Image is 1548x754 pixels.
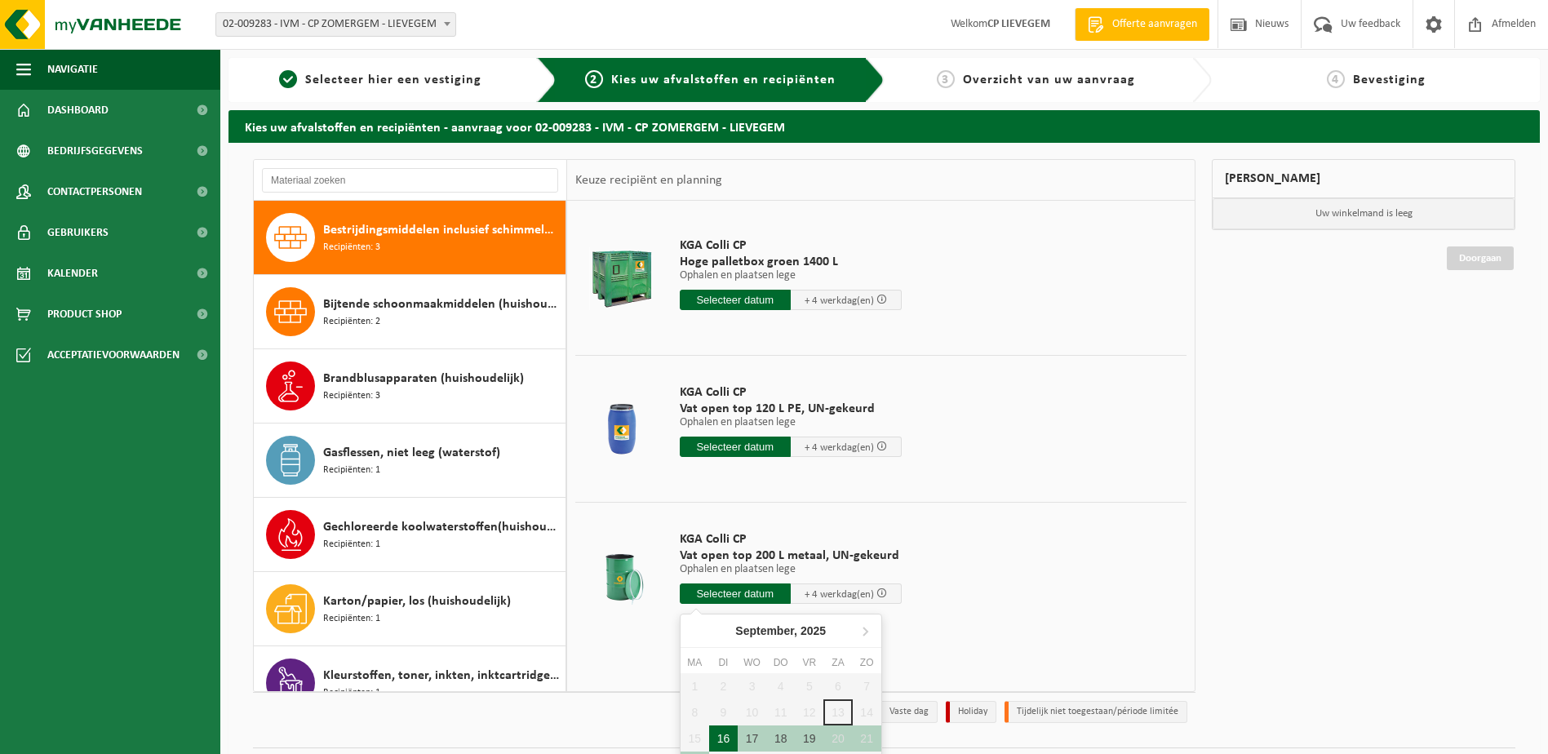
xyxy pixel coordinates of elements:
[709,725,738,752] div: 16
[47,212,109,253] span: Gebruikers
[47,294,122,335] span: Product Shop
[681,654,709,671] div: ma
[680,583,791,604] input: Selecteer datum
[323,295,561,314] span: Bijtende schoonmaakmiddelen (huishoudelijk)
[1353,73,1426,86] span: Bevestiging
[1005,701,1187,723] li: Tijdelijk niet toegestaan/période limitée
[47,171,142,212] span: Contactpersonen
[680,437,791,457] input: Selecteer datum
[877,701,938,723] li: Vaste dag
[323,537,380,552] span: Recipiënten: 1
[47,253,98,294] span: Kalender
[47,49,98,90] span: Navigatie
[680,290,791,310] input: Selecteer datum
[323,463,380,478] span: Recipiënten: 1
[680,564,902,575] p: Ophalen en plaatsen lege
[215,12,456,37] span: 02-009283 - IVM - CP ZOMERGEM - LIEVEGEM
[680,254,902,270] span: Hoge palletbox groen 1400 L
[738,725,766,752] div: 17
[305,73,481,86] span: Selecteer hier een vestiging
[254,498,566,572] button: Gechloreerde koolwaterstoffen(huishoudelijk) Recipiënten: 1
[323,240,380,255] span: Recipiënten: 3
[946,701,996,723] li: Holiday
[323,685,380,701] span: Recipiënten: 1
[680,531,902,548] span: KGA Colli CP
[254,424,566,498] button: Gasflessen, niet leeg (waterstof) Recipiënten: 1
[47,131,143,171] span: Bedrijfsgegevens
[323,388,380,404] span: Recipiënten: 3
[805,589,874,600] span: + 4 werkdag(en)
[323,666,561,685] span: Kleurstoffen, toner, inkten, inktcartridges (huishoudelijk)
[47,335,180,375] span: Acceptatievoorwaarden
[1327,70,1345,88] span: 4
[766,725,795,752] div: 18
[805,442,874,453] span: + 4 werkdag(en)
[237,70,524,90] a: 1Selecteer hier een vestiging
[987,18,1050,30] strong: CP LIEVEGEM
[262,168,558,193] input: Materiaal zoeken
[680,417,902,428] p: Ophalen en plaatsen lege
[567,160,730,201] div: Keuze recipiënt en planning
[823,654,852,671] div: za
[216,13,455,36] span: 02-009283 - IVM - CP ZOMERGEM - LIEVEGEM
[1213,198,1515,229] p: Uw winkelmand is leeg
[766,654,795,671] div: do
[680,270,902,282] p: Ophalen en plaatsen lege
[611,73,836,86] span: Kies uw afvalstoffen en recipiënten
[680,401,902,417] span: Vat open top 120 L PE, UN-gekeurd
[680,548,902,564] span: Vat open top 200 L metaal, UN-gekeurd
[801,625,826,636] i: 2025
[1212,159,1515,198] div: [PERSON_NAME]
[323,611,380,627] span: Recipiënten: 1
[228,110,1540,142] h2: Kies uw afvalstoffen en recipiënten - aanvraag voor 02-009283 - IVM - CP ZOMERGEM - LIEVEGEM
[738,654,766,671] div: wo
[1108,16,1201,33] span: Offerte aanvragen
[323,314,380,330] span: Recipiënten: 2
[805,295,874,306] span: + 4 werkdag(en)
[680,237,902,254] span: KGA Colli CP
[680,384,902,401] span: KGA Colli CP
[323,517,561,537] span: Gechloreerde koolwaterstoffen(huishoudelijk)
[47,90,109,131] span: Dashboard
[254,572,566,646] button: Karton/papier, los (huishoudelijk) Recipiënten: 1
[254,349,566,424] button: Brandblusapparaten (huishoudelijk) Recipiënten: 3
[254,275,566,349] button: Bijtende schoonmaakmiddelen (huishoudelijk) Recipiënten: 2
[795,654,823,671] div: vr
[1075,8,1209,41] a: Offerte aanvragen
[254,201,566,275] button: Bestrijdingsmiddelen inclusief schimmelwerende beschermingsmiddelen (huishoudelijk) Recipiënten: 3
[709,654,738,671] div: di
[279,70,297,88] span: 1
[1447,246,1514,270] a: Doorgaan
[853,654,881,671] div: zo
[323,369,524,388] span: Brandblusapparaten (huishoudelijk)
[585,70,603,88] span: 2
[795,725,823,752] div: 19
[323,443,500,463] span: Gasflessen, niet leeg (waterstof)
[729,618,832,644] div: September,
[254,646,566,721] button: Kleurstoffen, toner, inkten, inktcartridges (huishoudelijk) Recipiënten: 1
[323,220,561,240] span: Bestrijdingsmiddelen inclusief schimmelwerende beschermingsmiddelen (huishoudelijk)
[963,73,1135,86] span: Overzicht van uw aanvraag
[323,592,511,611] span: Karton/papier, los (huishoudelijk)
[937,70,955,88] span: 3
